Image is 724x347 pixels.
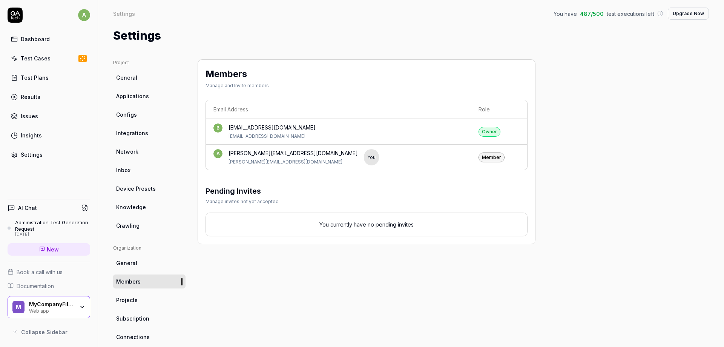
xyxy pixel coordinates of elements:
[8,70,90,85] a: Test Plans
[113,108,186,122] a: Configs
[8,282,90,290] a: Documentation
[113,330,186,344] a: Connections
[229,149,358,157] div: [PERSON_NAME][EMAIL_ADDRESS][DOMAIN_NAME]
[47,245,59,253] span: New
[113,245,186,251] div: Organization
[213,123,222,133] span: b
[116,259,137,267] span: General
[116,222,140,230] span: Crawling
[213,221,520,228] p: You currently have no pending invites
[113,293,186,307] a: Projects
[29,307,74,313] div: Web app
[116,333,150,341] span: Connections
[8,109,90,123] a: Issues
[116,185,156,193] span: Device Presets
[113,312,186,325] a: Subscription
[116,203,146,211] span: Knowledge
[206,198,279,205] div: Manage invites not yet accepted
[364,149,379,165] div: You
[554,10,577,18] span: You have
[113,10,135,17] div: Settings
[479,153,505,162] div: Member
[668,8,709,20] button: Upgrade Now
[15,232,90,237] div: [DATE]
[12,301,25,313] span: M
[8,219,90,237] a: Administration Test Generation Request[DATE]
[229,159,358,165] div: [PERSON_NAME][EMAIL_ADDRESS][DOMAIN_NAME]
[206,82,269,89] div: Manage and Invite members
[8,32,90,46] a: Dashboard
[21,74,49,82] div: Test Plans
[229,133,316,140] div: [EMAIL_ADDRESS][DOMAIN_NAME]
[116,166,130,174] span: Inbox
[113,219,186,233] a: Crawling
[206,185,279,197] h3: Pending Invites
[113,163,186,177] a: Inbox
[21,54,51,62] div: Test Cases
[21,151,43,159] div: Settings
[206,100,471,119] th: Email Address
[113,126,186,140] a: Integrations
[8,324,90,339] button: Collapse Sidebar
[113,200,186,214] a: Knowledge
[607,10,654,18] span: test executions left
[116,315,149,322] span: Subscription
[113,256,186,270] a: General
[229,123,316,131] div: [EMAIL_ADDRESS][DOMAIN_NAME]
[113,71,186,85] a: General
[113,275,186,288] a: Members
[21,93,40,101] div: Results
[580,10,604,18] span: 487 / 500
[471,100,512,119] th: Role
[113,145,186,159] a: Network
[17,268,63,276] span: Book a call with us
[116,92,149,100] span: Applications
[15,219,90,232] div: Administration Test Generation Request
[116,111,137,119] span: Configs
[8,243,90,256] a: New
[206,67,247,81] h2: Members
[78,9,90,21] span: a
[116,296,138,304] span: Projects
[113,27,161,44] h1: Settings
[8,51,90,66] a: Test Cases
[78,8,90,23] button: a
[116,74,137,82] span: General
[213,149,222,158] span: a
[116,129,148,137] span: Integrations
[21,131,42,139] div: Insights
[17,282,54,290] span: Documentation
[8,268,90,276] a: Book a call with us
[21,112,38,120] div: Issues
[18,204,37,212] h4: AI Chat
[113,89,186,103] a: Applications
[479,127,500,137] div: Owner
[116,278,141,285] span: Members
[29,301,74,308] div: MyCompanyFiles
[116,148,138,156] span: Network
[113,182,186,196] a: Device Presets
[8,89,90,104] a: Results
[21,328,67,336] span: Collapse Sidebar
[8,147,90,162] a: Settings
[8,296,90,319] button: MMyCompanyFilesWeb app
[113,59,186,66] div: Project
[8,128,90,143] a: Insights
[21,35,50,43] div: Dashboard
